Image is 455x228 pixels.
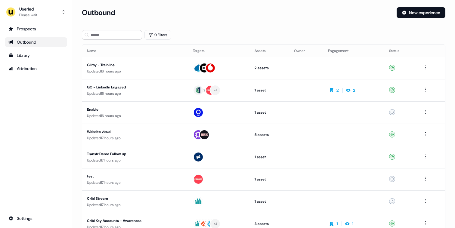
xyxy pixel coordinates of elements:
div: Please wait [19,12,37,18]
div: 2 [353,87,355,93]
div: 1 [336,221,338,227]
h3: Outbound [82,8,115,17]
div: Website visual [87,129,183,135]
div: Cribl Key Accounts - Awareness [87,218,183,224]
th: Status [384,45,417,57]
th: Targets [188,45,250,57]
div: 2 [336,87,339,93]
th: Assets [250,45,289,57]
div: Outbound [8,39,63,45]
th: Name [82,45,188,57]
div: Updated 16 hours ago [87,113,183,119]
div: GC - LinkedIn Engaged [87,84,183,90]
div: Transfr Demo Follow up [87,151,183,157]
div: 1 [352,221,354,227]
button: UserledPlease wait [5,5,67,19]
div: Updated 16 hours ago [87,68,183,74]
button: New experience [397,7,445,18]
a: Go to attribution [5,64,67,73]
a: Go to prospects [5,24,67,34]
div: Cribl Stream [87,196,183,202]
a: Go to outbound experience [5,37,67,47]
div: + 2 [214,221,217,226]
div: test [87,173,183,179]
a: Go to integrations [5,214,67,223]
div: 3 assets [255,221,284,227]
div: Updated 17 hours ago [87,180,183,186]
button: 0 Filters [144,30,171,40]
div: + 1 [214,88,217,93]
div: 5 assets [255,132,284,138]
div: Updated 17 hours ago [87,135,183,141]
div: Settings [8,215,63,221]
a: Go to templates [5,51,67,60]
div: 1 asset [255,109,284,116]
th: Engagement [323,45,384,57]
div: Updated 17 hours ago [87,202,183,208]
div: Updated 17 hours ago [87,157,183,163]
div: 1 asset [255,154,284,160]
div: Gilroy - Trainline [87,62,183,68]
div: 1 asset [255,199,284,205]
div: Prospects [8,26,63,32]
div: SI [203,87,206,93]
th: Owner [289,45,323,57]
div: 1 asset [255,176,284,182]
div: Updated 16 hours ago [87,91,183,97]
div: Attribution [8,66,63,72]
div: Userled [19,6,37,12]
div: 2 assets [255,65,284,71]
div: Library [8,52,63,58]
div: 1 asset [255,87,284,93]
div: Enablo [87,106,183,112]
